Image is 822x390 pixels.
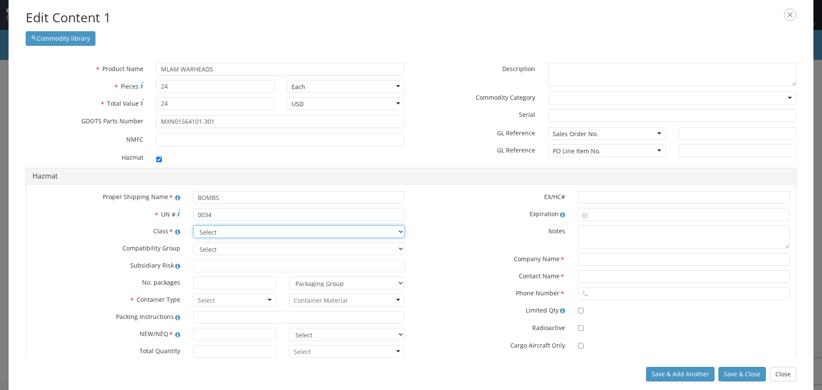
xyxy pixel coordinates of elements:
label: Compatibility Group [26,242,187,253]
label: Packing Instructions [26,311,187,321]
label: No. packages [26,277,187,287]
label: Reportable Quantity [411,357,572,367]
span: Pieces [121,82,139,90]
span: Total Quantity [140,347,180,355]
span: UN # [161,210,176,218]
label: Class [26,225,187,237]
input: Container Material [294,296,348,305]
span: Total Value [107,99,139,107]
label: Cargo Aircraft Only [411,339,572,350]
span: GDOTS Parts Number [81,117,143,125]
label: Contact Name [411,270,572,282]
a: Hazmat [33,171,58,181]
label: Expiration [411,208,572,218]
span: Container Type [137,296,180,304]
button: Save & Add Another [646,367,715,381]
span: Product Name [102,65,143,73]
span: Description [502,65,535,73]
div: Sales Order No. [553,130,598,138]
input: Select [294,348,312,356]
span: Serial [519,110,535,119]
span: Hazmat [122,153,143,161]
div: PO Line Item No. [553,147,601,155]
label: Limited Qty [411,304,572,315]
button: Close [770,367,796,381]
span: GL Reference [497,146,535,154]
label: Subsidiary Risk [26,259,187,270]
label: Notes [411,225,572,235]
div: Each [292,83,305,91]
label: NEW/NEQ [26,328,187,339]
label: Company Name [411,253,572,265]
button: Save & Close [718,367,766,381]
span: NMFC [126,135,143,143]
label: Phone Number [411,287,572,299]
label: Proper Shipping Name [26,191,187,202]
label: EX/HC# [411,191,572,201]
label: Radioactive [411,322,572,332]
span: GL Reference [497,129,535,137]
h2: Edit Content 1 [26,9,796,27]
div: USD [292,100,304,108]
button: Commodity library [26,31,95,46]
input: Select [198,296,216,305]
span: Commodity Category [476,93,535,101]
